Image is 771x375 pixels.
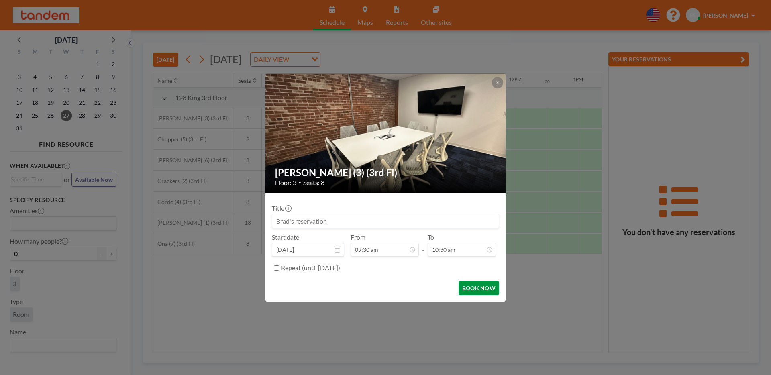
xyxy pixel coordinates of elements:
label: Start date [272,233,299,241]
h2: [PERSON_NAME] (3) (3rd Fl) [275,167,497,179]
label: To [428,233,434,241]
span: Seats: 8 [303,179,324,187]
input: Brad's reservation [272,214,499,228]
label: From [351,233,365,241]
img: 537.jpg [265,43,506,224]
button: BOOK NOW [459,281,499,295]
label: Repeat (until [DATE]) [281,264,340,272]
span: • [298,179,301,185]
label: Title [272,204,291,212]
span: Floor: 3 [275,179,296,187]
span: - [422,236,424,254]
